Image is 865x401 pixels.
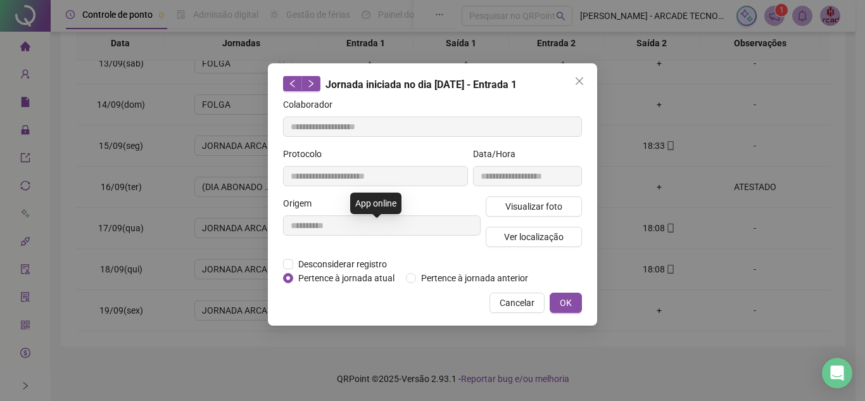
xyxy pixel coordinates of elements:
span: Cancelar [500,296,534,310]
button: Ver localização [486,227,582,247]
button: right [301,76,320,91]
div: Open Intercom Messenger [822,358,852,388]
label: Colaborador [283,98,341,111]
button: Cancelar [489,293,545,313]
span: right [306,79,315,88]
span: Desconsiderar registro [293,257,392,271]
span: Pertence à jornada anterior [416,271,533,285]
label: Data/Hora [473,147,524,161]
button: left [283,76,302,91]
button: Visualizar foto [486,196,582,217]
label: Origem [283,196,320,210]
span: Ver localização [504,230,564,244]
span: close [574,76,584,86]
span: Visualizar foto [505,200,562,213]
button: Close [569,71,590,91]
span: OK [560,296,572,310]
label: Protocolo [283,147,330,161]
div: Jornada iniciada no dia [DATE] - Entrada 1 [283,76,582,92]
div: App online [350,193,401,214]
span: left [288,79,297,88]
span: Pertence à jornada atual [293,271,400,285]
button: OK [550,293,582,313]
